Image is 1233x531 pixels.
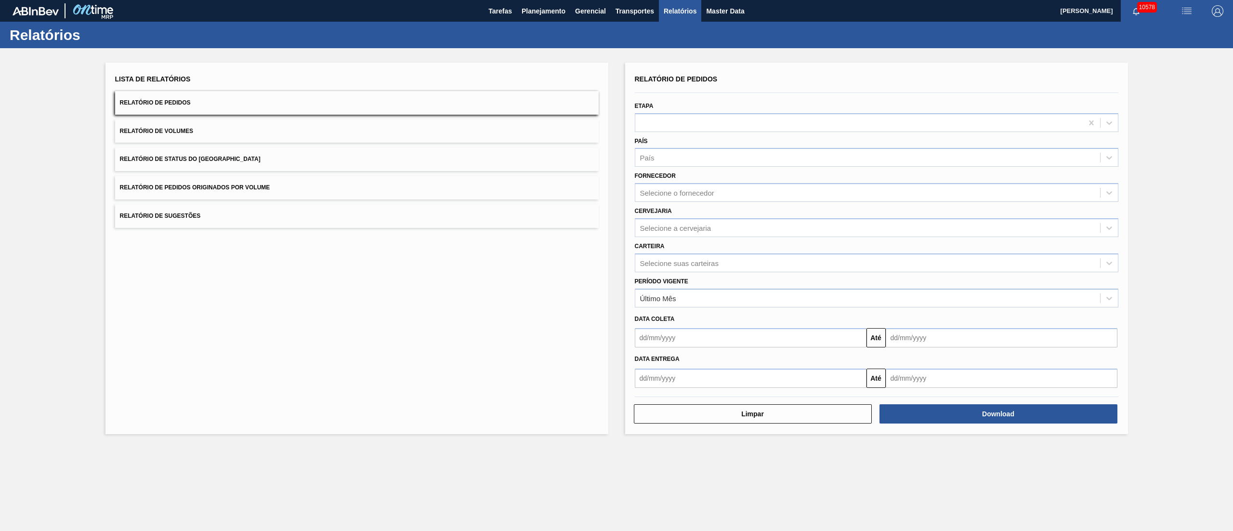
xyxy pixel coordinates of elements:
[635,173,676,179] label: Fornecedor
[635,316,675,322] span: Data coleta
[886,369,1117,388] input: dd/mm/yyyy
[635,278,688,285] label: Período Vigente
[10,29,181,40] h1: Relatórios
[120,212,201,219] span: Relatório de Sugestões
[115,75,191,83] span: Lista de Relatórios
[879,404,1117,424] button: Download
[1212,5,1223,17] img: Logout
[640,189,714,197] div: Selecione o fornecedor
[640,259,719,267] div: Selecione suas carteiras
[866,328,886,347] button: Até
[115,147,599,171] button: Relatório de Status do [GEOGRAPHIC_DATA]
[120,156,261,162] span: Relatório de Status do [GEOGRAPHIC_DATA]
[115,119,599,143] button: Relatório de Volumes
[575,5,606,17] span: Gerencial
[706,5,744,17] span: Master Data
[115,176,599,199] button: Relatório de Pedidos Originados por Volume
[640,154,655,162] div: País
[120,184,270,191] span: Relatório de Pedidos Originados por Volume
[635,208,672,214] label: Cervejaria
[635,328,866,347] input: dd/mm/yyyy
[1181,5,1193,17] img: userActions
[1121,4,1152,18] button: Notificações
[616,5,654,17] span: Transportes
[634,404,872,424] button: Limpar
[120,99,191,106] span: Relatório de Pedidos
[635,356,680,362] span: Data entrega
[13,7,59,15] img: TNhmsLtSVTkK8tSr43FrP2fwEKptu5GPRR3wAAAABJRU5ErkJggg==
[115,204,599,228] button: Relatório de Sugestões
[522,5,565,17] span: Planejamento
[640,224,711,232] div: Selecione a cervejaria
[866,369,886,388] button: Até
[664,5,696,17] span: Relatórios
[635,75,718,83] span: Relatório de Pedidos
[635,243,665,250] label: Carteira
[886,328,1117,347] input: dd/mm/yyyy
[1137,2,1157,13] span: 10578
[640,294,676,302] div: Último Mês
[635,103,654,109] label: Etapa
[635,369,866,388] input: dd/mm/yyyy
[120,128,193,134] span: Relatório de Volumes
[115,91,599,115] button: Relatório de Pedidos
[635,138,648,145] label: País
[488,5,512,17] span: Tarefas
